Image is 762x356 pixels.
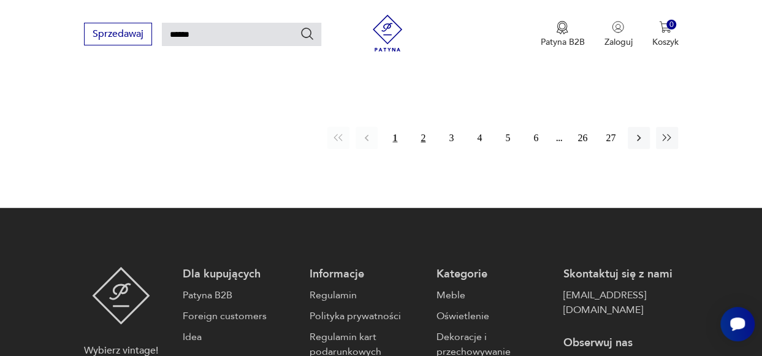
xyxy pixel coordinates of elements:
[652,21,678,48] button: 0Koszyk
[310,267,424,282] p: Informacje
[556,21,568,34] img: Ikona medalu
[563,288,678,317] a: [EMAIL_ADDRESS][DOMAIN_NAME]
[183,309,297,323] a: Foreign customers
[183,267,297,282] p: Dla kupujących
[436,309,551,323] a: Oświetlenie
[84,31,152,39] a: Sprzedawaj
[604,36,632,48] p: Zaloguj
[659,21,671,33] img: Ikona koszyka
[540,21,584,48] a: Ikona medaluPatyna B2B
[468,127,490,149] button: 4
[666,20,677,30] div: 0
[604,21,632,48] button: Zaloguj
[183,288,297,303] a: Patyna B2B
[525,127,547,149] button: 6
[369,15,406,52] img: Patyna - sklep z meblami i dekoracjami vintage
[310,288,424,303] a: Regulamin
[563,267,678,282] p: Skontaktuj się z nami
[497,127,519,149] button: 5
[310,309,424,323] a: Polityka prywatności
[563,336,678,350] p: Obserwuj nas
[183,330,297,344] a: Idea
[540,36,584,48] p: Patyna B2B
[92,267,150,325] img: Patyna - sklep z meblami i dekoracjami vintage
[571,127,593,149] button: 26
[720,307,755,341] iframe: Smartsupp widget button
[84,23,152,45] button: Sprzedawaj
[440,127,462,149] button: 3
[436,267,551,282] p: Kategorie
[300,26,314,41] button: Szukaj
[540,21,584,48] button: Patyna B2B
[612,21,624,33] img: Ikonka użytkownika
[436,288,551,303] a: Meble
[652,36,678,48] p: Koszyk
[412,127,434,149] button: 2
[600,127,622,149] button: 27
[384,127,406,149] button: 1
